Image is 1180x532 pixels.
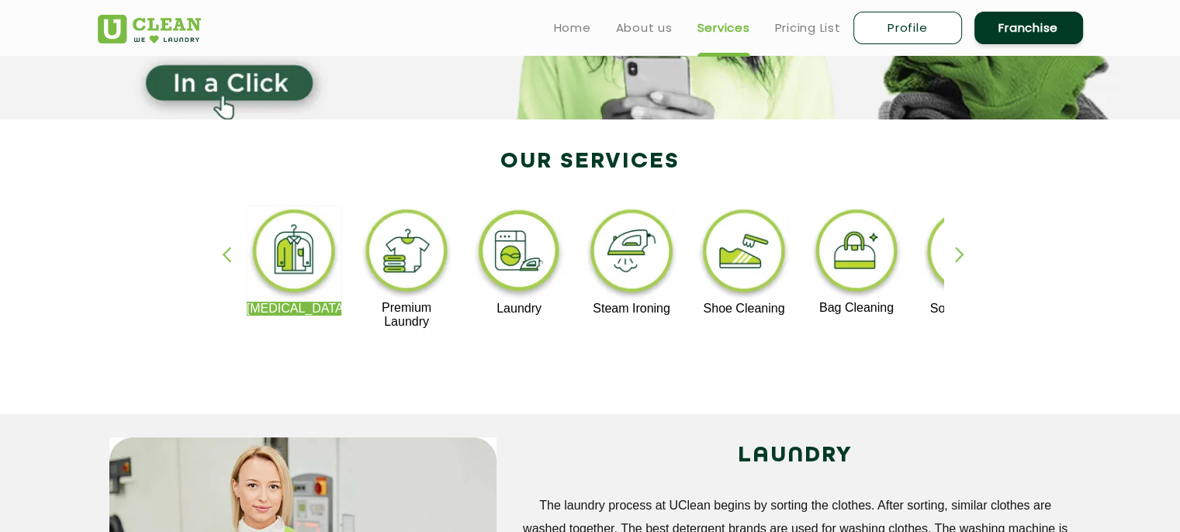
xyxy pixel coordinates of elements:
img: steam_ironing_11zon.webp [584,206,680,302]
img: premium_laundry_cleaning_11zon.webp [359,206,455,301]
a: Home [554,19,591,37]
a: Franchise [974,12,1083,44]
a: Services [697,19,750,37]
img: shoe_cleaning_11zon.webp [697,206,792,302]
img: dry_cleaning_11zon.webp [247,206,342,302]
h2: LAUNDRY [520,437,1071,475]
img: laundry_cleaning_11zon.webp [472,206,567,302]
a: Pricing List [775,19,841,37]
p: Steam Ironing [584,302,680,316]
p: Bag Cleaning [809,301,905,315]
p: Premium Laundry [359,301,455,329]
a: Profile [853,12,962,44]
img: bag_cleaning_11zon.webp [809,206,905,301]
p: Sofa Cleaning [921,302,1016,316]
p: Shoe Cleaning [697,302,792,316]
p: Laundry [472,302,567,316]
p: [MEDICAL_DATA] [247,302,342,316]
a: About us [616,19,673,37]
img: UClean Laundry and Dry Cleaning [98,15,201,43]
img: sofa_cleaning_11zon.webp [921,206,1016,302]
